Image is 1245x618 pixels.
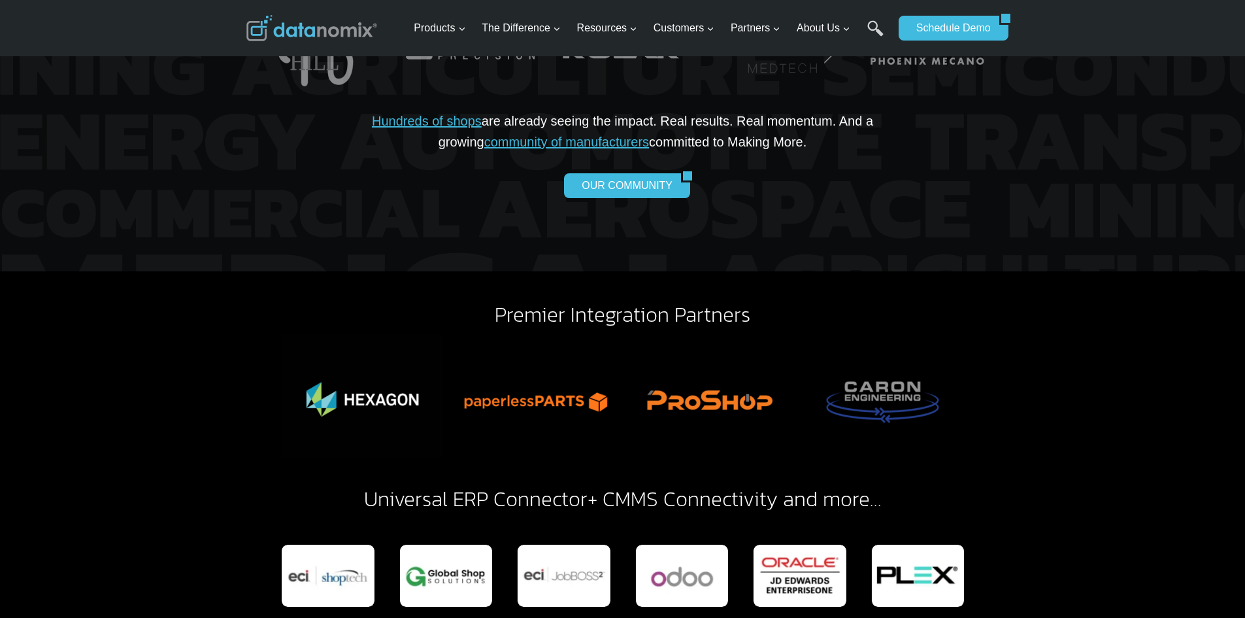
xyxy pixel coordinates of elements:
img: Datanomix Production Monitoring Connects with Plex [871,545,964,606]
div: 14 of 19 [282,545,374,606]
a: Schedule Demo [899,16,999,41]
a: OUR COMMUNITY [564,173,681,198]
span: Last Name [294,1,336,12]
span: Customers [654,20,714,37]
div: 16 of 19 [518,545,610,606]
div: 3 of 6 [282,335,444,457]
div: 18 of 19 [754,545,846,606]
a: Universal ERP Connector [364,483,588,515]
div: 15 of 19 [399,545,492,606]
img: Datanomix Production Monitoring Connects with Oracle JD Edwards [754,545,846,606]
a: Terms [146,292,166,301]
div: 6 of 6 [801,335,963,457]
img: Datanomix [246,15,377,41]
a: Search [867,20,884,50]
img: Datanomix + Hexagon Manufacturing Intelligence [282,335,444,457]
span: Partners [731,20,780,37]
span: Phone number [294,54,353,66]
span: The Difference [482,20,561,37]
a: Hundreds of shops [372,114,482,128]
img: Datanomix Production Monitoring Connects with SHOPTECH E2 [282,545,374,606]
span: Resources [577,20,637,37]
span: About Us [797,20,850,37]
iframe: Popup CTA [7,386,216,611]
div: 19 of 19 [871,545,964,606]
div: 4 of 6 [455,335,617,457]
nav: Primary Navigation [408,7,892,50]
img: Datanomix Production Monitoring Connects with JobBoss ERP [518,545,610,606]
div: Photo Gallery Carousel [282,335,964,457]
span: Products [414,20,465,37]
span: State/Region [294,162,344,173]
div: Photo Gallery Carousel [282,545,964,606]
a: Privacy Policy [178,292,220,301]
img: Datanomix + Paperless Parts [455,335,617,457]
p: are already seeing the impact. Real results. Real momentum. And a growing committed to Making More. [330,111,916,152]
img: Datanomix Production Monitoring Connects with GlobalShop ERP [399,545,492,606]
a: community of manufacturers [484,135,649,149]
h2: + CMMS Connectivity and more… [246,489,999,509]
img: Datanomix + ProShop ERP [628,335,790,457]
div: 5 of 6 [628,335,790,457]
img: Datanomix + Caron Engineering [801,335,963,457]
h2: Premier Integration Partners [246,304,999,325]
div: 17 of 19 [635,545,728,606]
img: Datanomix Production Monitoring Connects with Odoo [635,545,728,606]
